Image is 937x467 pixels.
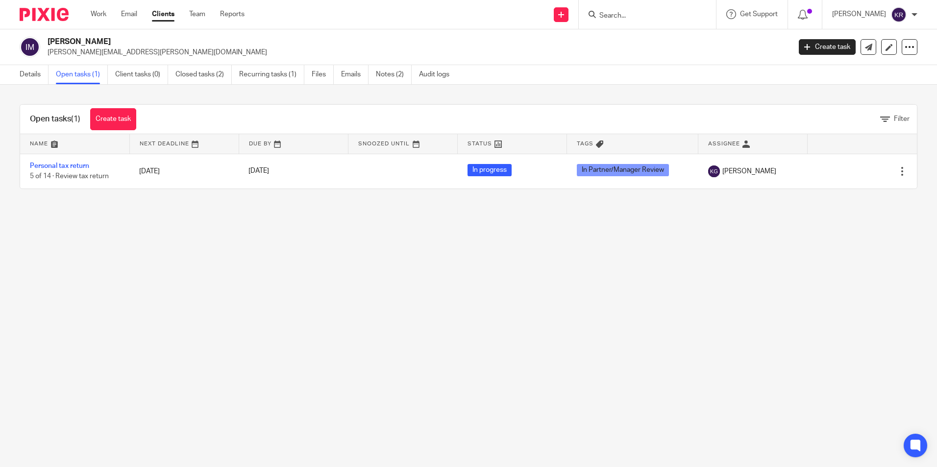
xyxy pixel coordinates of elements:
[129,154,239,188] td: [DATE]
[891,7,907,23] img: svg%3E
[341,65,369,84] a: Emails
[708,165,720,177] img: svg%3E
[419,65,457,84] a: Audit logs
[189,9,205,19] a: Team
[121,9,137,19] a: Email
[115,65,168,84] a: Client tasks (0)
[71,115,80,123] span: (1)
[48,37,637,47] h2: [PERSON_NAME]
[91,9,106,19] a: Work
[20,37,40,57] img: svg%3E
[358,141,410,146] span: Snoozed Until
[799,39,856,55] a: Create task
[894,116,910,122] span: Filter
[220,9,245,19] a: Reports
[48,47,784,57] p: [PERSON_NAME][EMAIL_ADDRESS][PERSON_NAME][DOMAIN_NAME]
[722,166,776,176] span: [PERSON_NAME]
[468,164,512,176] span: In progress
[90,108,136,130] a: Create task
[312,65,334,84] a: Files
[577,164,669,176] span: In Partner/Manager Review
[577,141,593,146] span: Tags
[30,173,109,180] span: 5 of 14 · Review tax return
[20,8,69,21] img: Pixie
[239,65,304,84] a: Recurring tasks (1)
[30,114,80,124] h1: Open tasks
[468,141,492,146] span: Status
[248,168,269,175] span: [DATE]
[376,65,412,84] a: Notes (2)
[30,163,89,169] a: Personal tax return
[20,65,49,84] a: Details
[56,65,108,84] a: Open tasks (1)
[740,11,778,18] span: Get Support
[152,9,174,19] a: Clients
[598,12,687,21] input: Search
[832,9,886,19] p: [PERSON_NAME]
[175,65,232,84] a: Closed tasks (2)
